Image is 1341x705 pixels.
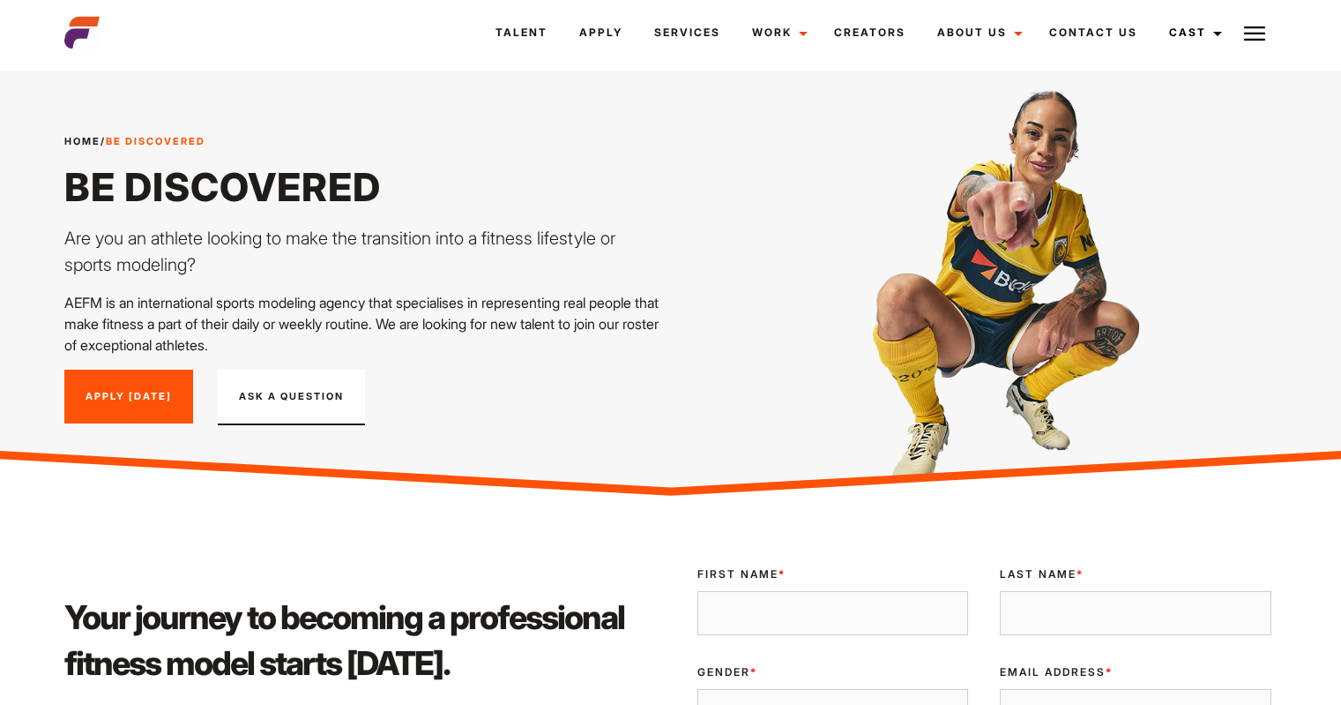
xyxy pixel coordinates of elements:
[64,134,205,149] span: /
[64,595,660,686] h2: Your journey to becoming a professional fitness model starts [DATE].
[1033,9,1153,56] a: Contact Us
[638,9,736,56] a: Services
[1244,23,1265,44] img: Burger icon
[736,9,818,56] a: Work
[818,9,921,56] a: Creators
[64,292,660,356] p: AEFM is an international sports modeling agency that specialises in representing real people that...
[64,163,660,211] h1: Be Discovered
[697,566,969,582] label: First Name
[921,9,1033,56] a: About Us
[1000,566,1271,582] label: Last Name
[1153,9,1233,56] a: Cast
[64,135,101,147] a: Home
[64,15,100,50] img: cropped-aefm-brand-fav-22-square.png
[1000,664,1271,680] label: Email Address
[64,225,660,278] p: Are you an athlete looking to make the transition into a fitness lifestyle or sports modeling?
[563,9,638,56] a: Apply
[106,135,205,147] strong: Be Discovered
[697,664,969,680] label: Gender
[218,370,365,426] button: Ask A Question
[480,9,563,56] a: Talent
[64,370,193,424] a: Apply [DATE]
